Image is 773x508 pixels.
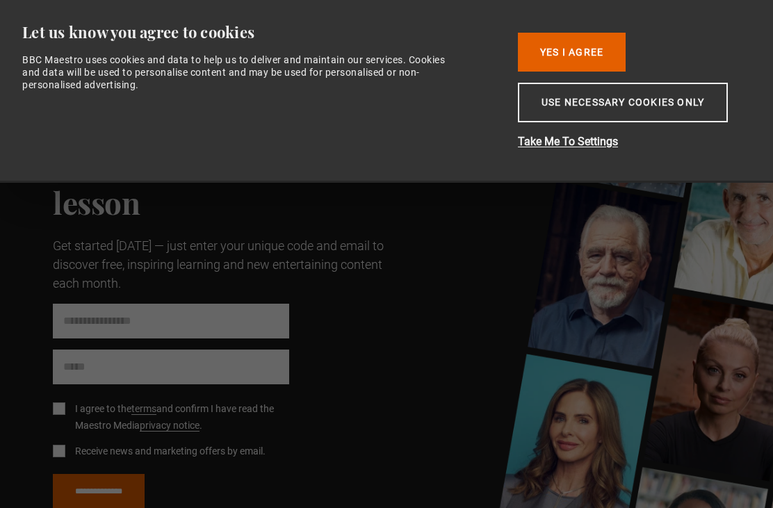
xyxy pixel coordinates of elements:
[22,22,496,42] div: Let us know you agree to cookies
[140,420,200,432] a: privacy notice
[53,236,407,293] p: Get started [DATE] — just enter your unique code and email to discover free, inspiring learning a...
[53,113,407,220] h1: Watch your free BBC Maestro taster lesson
[70,401,289,434] label: I agree to the and confirm I have read the Maestro Media .
[518,33,626,72] button: Yes I Agree
[131,403,156,415] a: terms
[22,54,449,92] div: BBC Maestro uses cookies and data to help us to deliver and maintain our services. Cookies and da...
[518,133,740,150] button: Take Me To Settings
[70,443,266,460] label: Receive news and marketing offers by email.
[518,83,728,122] button: Use necessary cookies only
